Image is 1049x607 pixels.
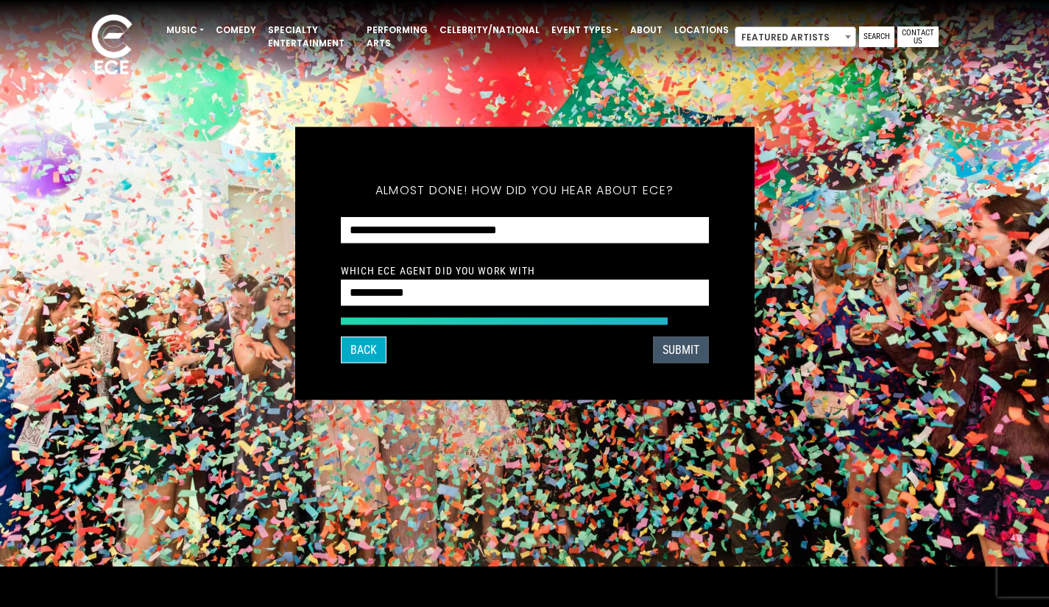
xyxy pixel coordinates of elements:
span: Featured Artists [735,27,855,48]
span: Featured Artists [735,26,856,47]
a: Music [160,18,210,43]
h5: Almost done! How did you hear about ECE? [341,163,709,216]
a: About [624,18,668,43]
a: Comedy [210,18,262,43]
label: Which ECE Agent Did You Work With [341,263,536,277]
select: How did you hear about ECE [341,216,709,244]
a: Specialty Entertainment [262,18,361,56]
button: SUBMIT [653,336,709,363]
a: Search [859,26,894,47]
a: Locations [668,18,735,43]
a: Event Types [545,18,624,43]
a: Celebrity/National [434,18,545,43]
a: Contact Us [897,26,939,47]
a: Performing Arts [361,18,434,56]
button: Back [341,336,386,363]
img: ece_new_logo_whitev2-1.png [75,10,149,82]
